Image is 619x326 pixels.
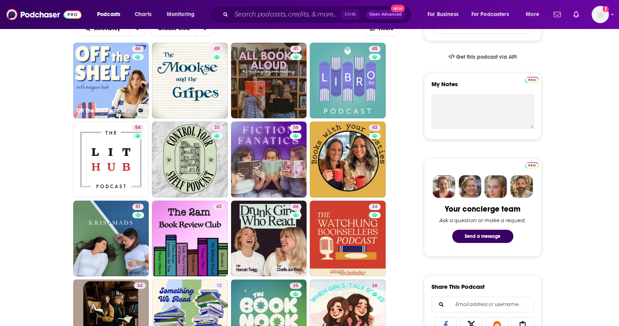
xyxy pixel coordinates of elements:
[570,8,582,21] a: Show notifications dropdown
[592,6,609,23] img: User Profile
[130,8,156,21] a: Charts
[550,8,564,21] a: Show notifications dropdown
[132,125,144,131] a: 54
[134,283,146,289] a: 34
[525,161,539,168] a: Pro website
[452,230,513,243] button: Send a message
[458,175,481,198] img: Barbara Profile
[378,26,394,31] span: Filters
[231,8,341,21] input: Search podcasts, credits, & more...
[372,282,377,290] span: 36
[132,204,144,210] a: 51
[152,43,228,119] a: 49
[6,7,81,22] img: Podchaser - Follow, Share and Rate Podcasts
[310,43,386,119] a: 45
[442,47,523,67] a: Get this podcast via API
[520,8,549,21] button: open menu
[592,6,609,23] span: Logged in as EPilcher
[439,217,526,223] div: Ask a question or make a request.
[471,9,509,20] span: For Podcasters
[167,9,195,20] span: Monitoring
[152,201,228,277] a: 42
[603,6,609,12] svg: Add a profile image
[592,6,609,23] button: Show profile menu
[213,204,225,210] a: 42
[78,26,130,31] button: open menu
[217,282,222,290] span: 12
[161,8,205,21] button: open menu
[369,46,381,52] a: 45
[135,203,141,211] span: 51
[231,201,307,277] a: 44
[290,46,301,52] a: 41
[466,8,520,21] button: open menu
[484,175,507,198] img: Jules Profile
[310,121,386,197] a: 43
[94,26,123,31] span: Relevancy
[372,203,377,211] span: 24
[76,107,133,114] h3: Off The Shelf with Morgann Book
[422,8,468,21] button: open menu
[97,9,120,20] span: Podcasts
[526,9,539,20] span: More
[290,125,301,131] a: 36
[135,124,141,132] span: 54
[525,162,539,168] img: Podchaser Pro
[152,121,228,197] a: 33
[456,54,517,60] span: Get this podcast via API
[92,8,130,21] button: open menu
[445,204,520,214] div: Your concierge team
[293,45,298,53] span: 41
[431,283,485,290] h3: Share This Podcast
[341,9,359,20] span: Ctrl K
[73,201,149,277] a: 51
[372,45,377,53] span: 45
[438,297,527,312] input: Email address or username...
[217,5,419,24] div: Search podcasts, credits, & more...
[369,125,381,131] a: 43
[132,46,144,52] a: 46
[290,204,301,210] a: 44
[135,45,141,53] span: 46
[372,124,377,132] span: 43
[366,10,405,19] button: Open AdvancedNew
[73,121,149,197] a: 54
[431,80,534,94] label: My Notes
[73,43,149,119] a: 46Off The Shelf with Morgann Book
[214,45,220,53] span: 49
[135,9,152,20] span: Charts
[310,201,386,277] a: 24
[525,77,539,83] img: Podchaser Pro
[211,46,223,52] a: 49
[293,124,298,132] span: 36
[431,297,534,312] div: Search followers
[211,125,223,131] a: 33
[525,76,539,83] a: Pro website
[433,175,455,198] img: Sydney Profile
[369,13,402,16] span: Open Advanced
[214,124,220,132] span: 33
[290,283,301,289] a: 35
[213,283,225,289] a: 12
[231,43,307,119] a: 41
[216,203,222,211] span: 42
[231,121,307,197] a: 36
[293,203,298,211] span: 44
[369,283,381,289] a: 36
[391,5,405,12] span: New
[137,282,143,290] span: 34
[293,282,298,290] span: 35
[369,204,381,210] a: 24
[428,9,458,20] span: For Business
[510,175,533,198] img: Jon Profile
